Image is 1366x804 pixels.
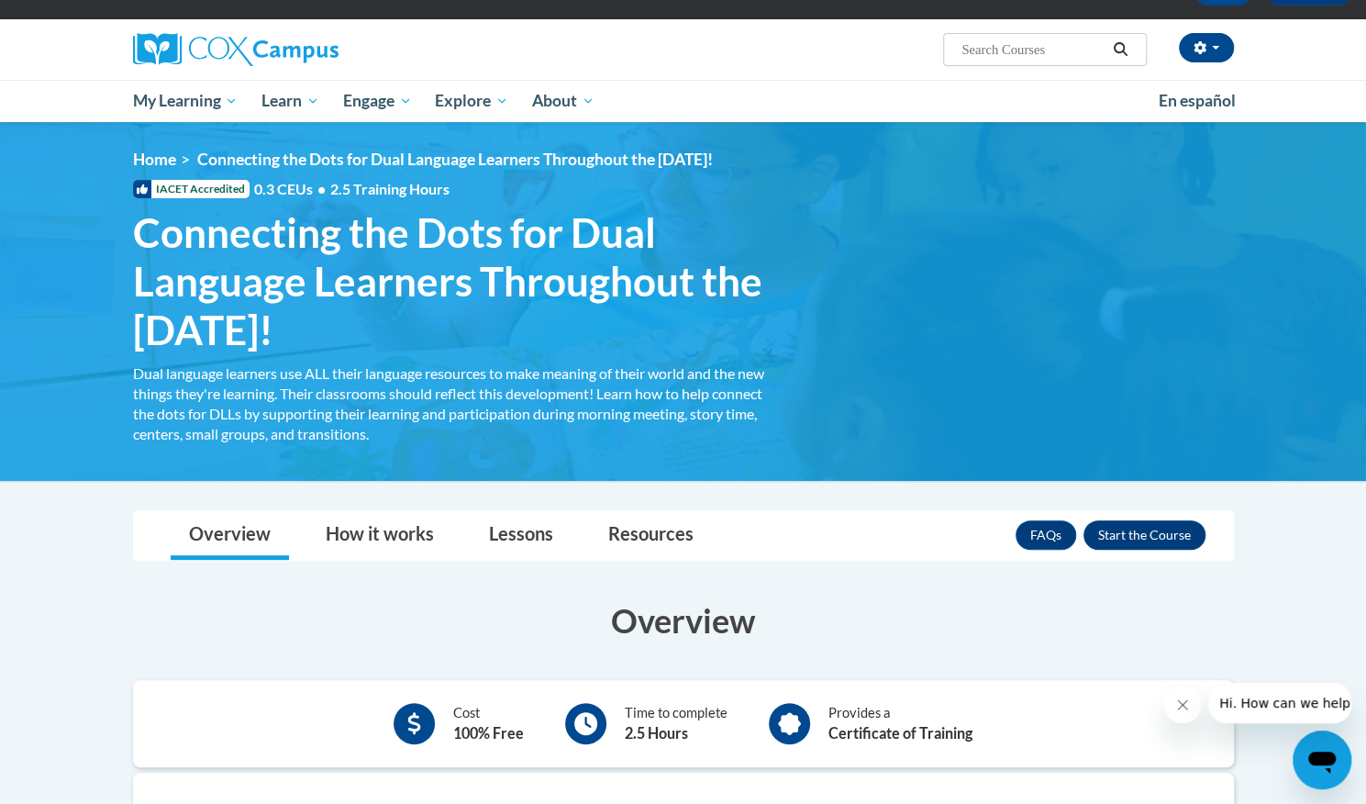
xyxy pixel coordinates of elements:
span: Explore [435,90,508,112]
span: About [532,90,594,112]
b: 2.5 Hours [625,724,688,742]
a: Cox Campus [133,33,482,66]
button: Enroll [1083,520,1205,550]
button: Account Settings [1179,33,1234,62]
span: Connecting the Dots for Dual Language Learners Throughout the [DATE]! [197,150,713,169]
span: My Learning [132,90,238,112]
div: Provides a [828,703,972,744]
a: My Learning [121,80,250,122]
iframe: Message from company [1208,683,1351,723]
span: 2.5 Training Hours [330,180,450,197]
a: Lessons [471,511,572,560]
span: 0.3 CEUs [254,179,450,199]
div: Cost [453,703,524,744]
span: Hi. How can we help? [11,13,149,28]
img: Cox Campus [133,33,339,66]
span: Connecting the Dots for Dual Language Learners Throughout the [DATE]! [133,208,766,353]
iframe: Close message [1164,687,1201,723]
a: Learn [250,80,331,122]
a: Explore [423,80,520,122]
a: En español [1147,82,1248,120]
input: Search Courses [960,39,1106,61]
a: FAQs [1016,520,1076,550]
a: How it works [307,511,452,560]
div: Time to complete [625,703,727,744]
span: Learn [261,90,319,112]
span: • [317,180,326,197]
span: En español [1159,91,1236,110]
iframe: Button to launch messaging window [1293,731,1351,789]
div: Dual language learners use ALL their language resources to make meaning of their world and the ne... [133,363,766,444]
h3: Overview [133,597,1234,643]
a: Resources [590,511,712,560]
a: Overview [171,511,289,560]
b: 100% Free [453,724,524,742]
span: IACET Accredited [133,180,250,198]
a: Engage [331,80,424,122]
span: Engage [343,90,412,112]
button: Search [1106,39,1134,61]
a: About [520,80,606,122]
a: Home [133,150,176,169]
b: Certificate of Training [828,724,972,742]
div: Main menu [106,80,1261,122]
